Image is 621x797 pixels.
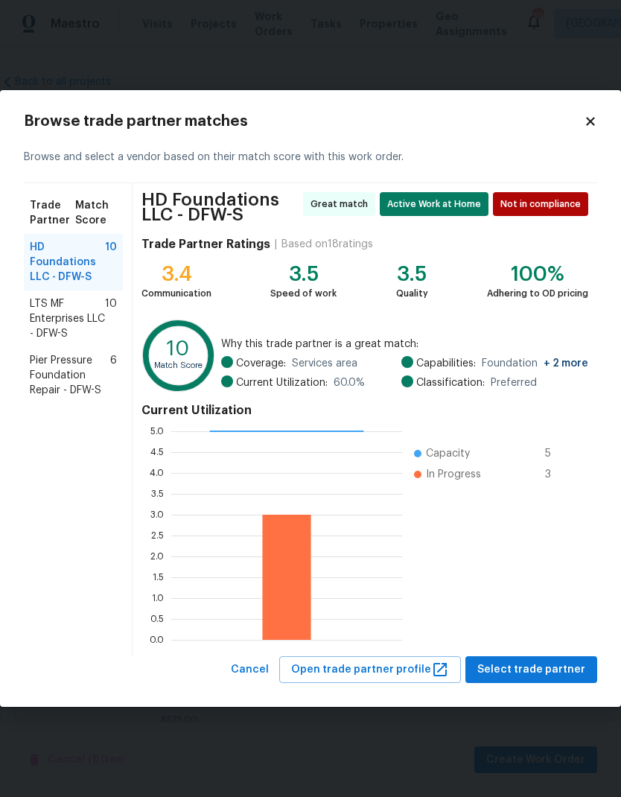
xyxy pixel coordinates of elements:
[150,447,164,456] text: 4.5
[153,572,164,581] text: 1.5
[270,286,337,301] div: Speed of work
[491,375,537,390] span: Preferred
[30,353,110,398] span: Pier Pressure Foundation Repair - DFW-S
[141,192,299,222] span: HD Foundations LLC - DFW-S
[387,197,487,212] span: Active Work at Home
[150,509,164,518] text: 3.0
[487,267,588,282] div: 100%
[334,375,365,390] span: 60.0 %
[105,296,117,341] span: 10
[141,237,270,252] h4: Trade Partner Ratings
[487,286,588,301] div: Adhering to OD pricing
[150,635,164,644] text: 0.0
[141,286,211,301] div: Communication
[105,240,117,285] span: 10
[465,656,597,684] button: Select trade partner
[279,656,461,684] button: Open trade partner profile
[24,132,597,183] div: Browse and select a vendor based on their match score with this work order.
[150,614,164,623] text: 0.5
[396,267,428,282] div: 3.5
[30,296,105,341] span: LTS MF Enterprises LLC - DFW-S
[30,198,75,228] span: Trade Partner
[150,551,164,560] text: 2.0
[426,446,470,461] span: Capacity
[30,240,105,285] span: HD Foundations LLC - DFW-S
[310,197,374,212] span: Great match
[152,593,164,602] text: 1.0
[231,661,269,679] span: Cancel
[291,661,449,679] span: Open trade partner profile
[416,356,476,371] span: Capabilities:
[141,267,211,282] div: 3.4
[24,114,584,129] h2: Browse trade partner matches
[545,467,569,482] span: 3
[150,468,164,477] text: 4.0
[236,375,328,390] span: Current Utilization:
[236,356,286,371] span: Coverage:
[270,267,337,282] div: 3.5
[167,339,189,359] text: 10
[426,467,481,482] span: In Progress
[221,337,588,352] span: Why this trade partner is a great match:
[141,403,588,418] h4: Current Utilization
[150,426,164,435] text: 5.0
[482,356,588,371] span: Foundation
[151,489,164,498] text: 3.5
[544,358,588,369] span: + 2 more
[154,361,203,369] text: Match Score
[110,353,117,398] span: 6
[416,375,485,390] span: Classification:
[477,661,585,679] span: Select trade partner
[270,237,281,252] div: |
[500,197,587,212] span: Not in compliance
[151,530,164,539] text: 2.5
[545,446,569,461] span: 5
[292,356,357,371] span: Services area
[75,198,117,228] span: Match Score
[396,286,428,301] div: Quality
[281,237,373,252] div: Based on 18 ratings
[225,656,275,684] button: Cancel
